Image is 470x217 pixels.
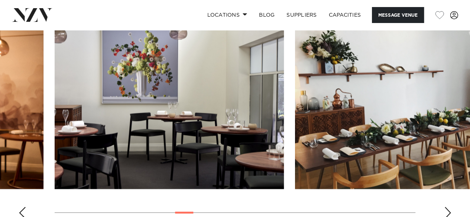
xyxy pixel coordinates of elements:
swiper-slide: 11 / 30 [55,21,284,189]
a: BLOG [253,7,281,23]
img: nzv-logo.png [12,8,52,22]
a: Capacities [323,7,367,23]
a: Locations [201,7,253,23]
button: Message Venue [372,7,424,23]
a: SUPPLIERS [281,7,322,23]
